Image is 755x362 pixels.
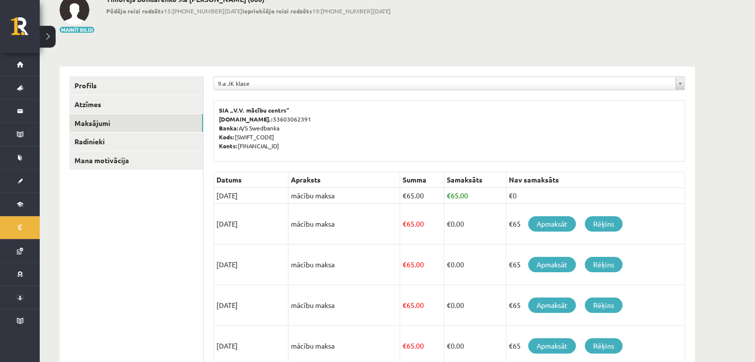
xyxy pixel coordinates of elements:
[585,338,622,354] a: Rēķins
[69,95,203,114] a: Atzīmes
[403,260,407,269] span: €
[506,204,685,244] td: €65
[69,114,203,132] a: Maksājumi
[214,188,288,204] td: [DATE]
[506,244,685,285] td: €65
[444,244,506,285] td: 0.00
[219,133,235,141] b: Kods:
[214,172,288,188] th: Datums
[219,115,273,123] b: [DOMAIN_NAME].:
[106,7,164,15] b: Pēdējo reizi redzēts
[585,216,622,232] a: Rēķins
[585,257,622,272] a: Rēķins
[60,27,94,33] button: Mainīt bildi
[403,341,407,350] span: €
[288,285,400,326] td: mācību maksa
[528,216,576,232] a: Apmaksāt
[528,257,576,272] a: Apmaksāt
[219,106,290,114] b: SIA „V.V. mācību centrs”
[403,301,407,309] span: €
[403,191,407,200] span: €
[69,132,203,151] a: Radinieki
[288,204,400,244] td: mācību maksa
[288,188,400,204] td: mācību maksa
[400,188,444,204] td: 65.00
[214,77,685,90] a: 9.a JK klase
[219,106,680,150] p: 53603062391 A/S Swedbanka [SWIFT_CODE] [FINANCIAL_ID]
[506,285,685,326] td: €65
[585,298,622,313] a: Rēķins
[400,285,444,326] td: 65.00
[106,6,391,15] span: 15:[PHONE_NUMBER][DATE] 19:[PHONE_NUMBER][DATE]
[400,204,444,244] td: 65.00
[69,76,203,95] a: Profils
[444,285,506,326] td: 0.00
[528,338,576,354] a: Apmaksāt
[506,188,685,204] td: €0
[214,204,288,244] td: [DATE]
[219,124,239,132] b: Banka:
[400,244,444,285] td: 65.00
[528,298,576,313] a: Apmaksāt
[242,7,312,15] b: Iepriekšējo reizi redzēts
[506,172,685,188] th: Nav samaksāts
[447,260,451,269] span: €
[444,172,506,188] th: Samaksāts
[69,151,203,170] a: Mana motivācija
[444,188,506,204] td: 65.00
[219,142,238,150] b: Konts:
[288,172,400,188] th: Apraksts
[288,244,400,285] td: mācību maksa
[444,204,506,244] td: 0.00
[214,244,288,285] td: [DATE]
[403,219,407,228] span: €
[400,172,444,188] th: Summa
[447,219,451,228] span: €
[447,191,451,200] span: €
[447,341,451,350] span: €
[214,285,288,326] td: [DATE]
[447,301,451,309] span: €
[218,77,672,90] span: 9.a JK klase
[11,17,40,42] a: Rīgas 1. Tālmācības vidusskola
